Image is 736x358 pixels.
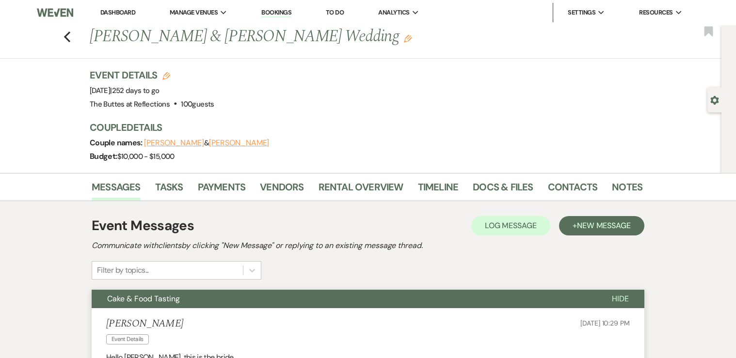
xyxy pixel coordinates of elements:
[90,151,117,161] span: Budget:
[471,216,550,235] button: Log Message
[319,179,403,201] a: Rental Overview
[485,220,537,231] span: Log Message
[568,8,595,17] span: Settings
[612,179,642,201] a: Notes
[90,121,633,134] h3: Couple Details
[170,8,218,17] span: Manage Venues
[92,179,141,201] a: Messages
[144,139,204,147] button: [PERSON_NAME]
[90,86,160,95] span: [DATE]
[90,138,144,148] span: Couple names:
[639,8,672,17] span: Resources
[209,139,269,147] button: [PERSON_NAME]
[710,95,719,104] button: Open lead details
[580,319,630,327] span: [DATE] 10:29 PM
[117,152,175,161] span: $10,000 - $15,000
[548,179,598,201] a: Contacts
[144,138,269,148] span: &
[577,220,631,231] span: New Message
[107,294,180,304] span: Cake & Food Tasting
[612,294,629,304] span: Hide
[559,216,644,235] button: +New Message
[90,99,170,109] span: The Buttes at Reflections
[112,86,160,95] span: 252 days to go
[378,8,409,17] span: Analytics
[110,86,159,95] span: |
[261,8,291,17] a: Bookings
[418,179,459,201] a: Timeline
[326,8,344,16] a: To Do
[181,99,214,109] span: 100 guests
[473,179,533,201] a: Docs & Files
[92,290,596,308] button: Cake & Food Tasting
[155,179,183,201] a: Tasks
[260,179,304,201] a: Vendors
[92,216,194,236] h1: Event Messages
[90,25,524,48] h1: [PERSON_NAME] & [PERSON_NAME] Wedding
[106,318,183,330] h5: [PERSON_NAME]
[97,265,149,276] div: Filter by topics...
[106,334,149,344] span: Event Details
[596,290,644,308] button: Hide
[90,68,214,82] h3: Event Details
[198,179,246,201] a: Payments
[37,2,73,23] img: Weven Logo
[100,8,135,16] a: Dashboard
[404,34,412,43] button: Edit
[92,240,644,251] h2: Communicate with clients by clicking "New Message" or replying to an existing message thread.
